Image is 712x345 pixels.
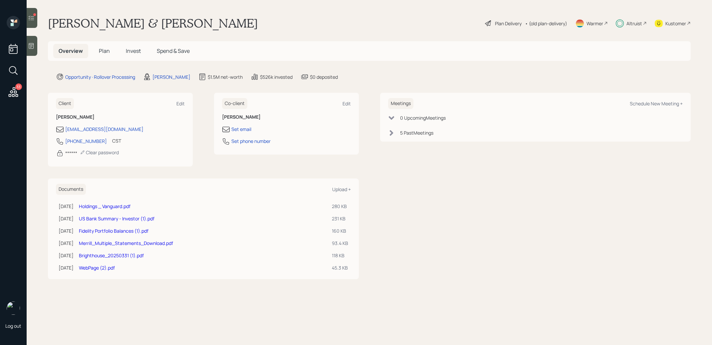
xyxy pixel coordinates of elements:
[630,100,683,107] div: Schedule New Meeting +
[7,301,20,315] img: treva-nostdahl-headshot.png
[56,114,185,120] h6: [PERSON_NAME]
[65,73,135,80] div: Opportunity · Rollover Processing
[587,20,603,27] div: Warmer
[388,98,413,109] h6: Meetings
[59,240,74,247] div: [DATE]
[59,252,74,259] div: [DATE]
[79,215,154,222] a: US Bank Summary - Investor (1).pdf
[79,240,173,246] a: Merrill_Multiple_Statements_Download.pdf
[56,98,74,109] h6: Client
[79,252,144,259] a: Brighthouse_20250331 (1).pdf
[79,265,115,271] a: WebPage (2).pdf
[79,228,148,234] a: Fidelity Portfolio Balances (1).pdf
[15,83,22,90] div: 33
[310,73,338,80] div: $0 deposited
[231,138,271,145] div: Set phone number
[222,114,351,120] h6: [PERSON_NAME]
[332,227,348,234] div: 160 KB
[665,20,686,27] div: Kustomer
[79,203,130,209] a: Holdings _ Vanguard.pdf
[332,215,348,222] div: 231 KB
[495,20,522,27] div: Plan Delivery
[48,16,258,31] h1: [PERSON_NAME] & [PERSON_NAME]
[59,47,83,55] span: Overview
[176,100,185,107] div: Edit
[152,73,190,80] div: [PERSON_NAME]
[59,227,74,234] div: [DATE]
[332,203,348,210] div: 280 KB
[56,184,86,195] h6: Documents
[343,100,351,107] div: Edit
[525,20,567,27] div: • (old plan-delivery)
[332,252,348,259] div: 118 KB
[65,138,107,145] div: [PHONE_NUMBER]
[157,47,190,55] span: Spend & Save
[222,98,247,109] h6: Co-client
[400,114,446,121] div: 0 Upcoming Meeting s
[112,137,121,144] div: CST
[260,73,293,80] div: $526k invested
[5,323,21,329] div: Log out
[332,186,351,192] div: Upload +
[80,149,119,156] div: Clear password
[208,73,243,80] div: $1.5M net-worth
[231,126,251,133] div: Set email
[400,129,433,136] div: 5 Past Meeting s
[65,126,143,133] div: [EMAIL_ADDRESS][DOMAIN_NAME]
[59,264,74,271] div: [DATE]
[626,20,642,27] div: Altruist
[332,240,348,247] div: 93.4 KB
[59,203,74,210] div: [DATE]
[332,264,348,271] div: 45.3 KB
[59,215,74,222] div: [DATE]
[126,47,141,55] span: Invest
[99,47,110,55] span: Plan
